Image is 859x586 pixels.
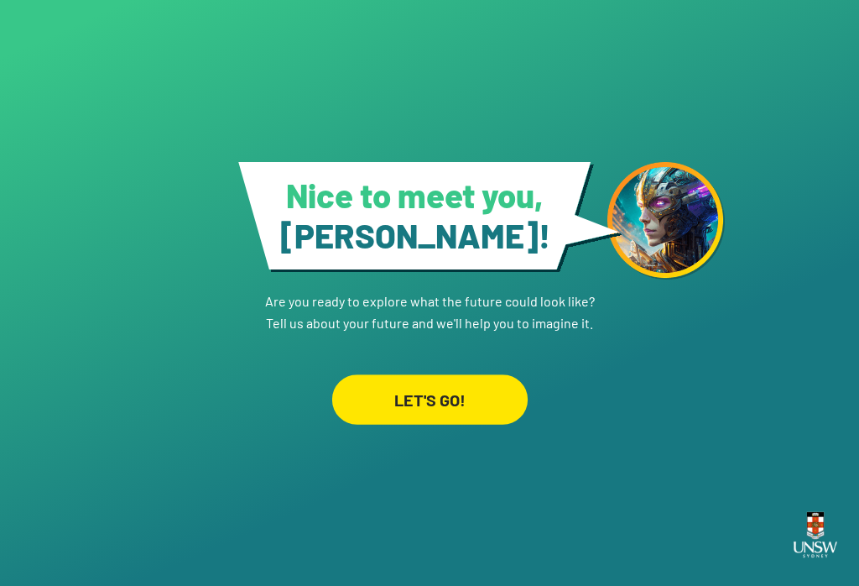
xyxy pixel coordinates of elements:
p: Are you ready to explore what the future could look like? Tell us about your future and we'll hel... [265,272,595,334]
span: [PERSON_NAME] ! [280,215,550,255]
div: LET'S GO! [331,374,527,425]
img: android [607,162,725,280]
h1: Nice to meet you, [260,175,570,255]
a: LET'S GO! [331,334,528,425]
img: UNSW [787,502,844,568]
